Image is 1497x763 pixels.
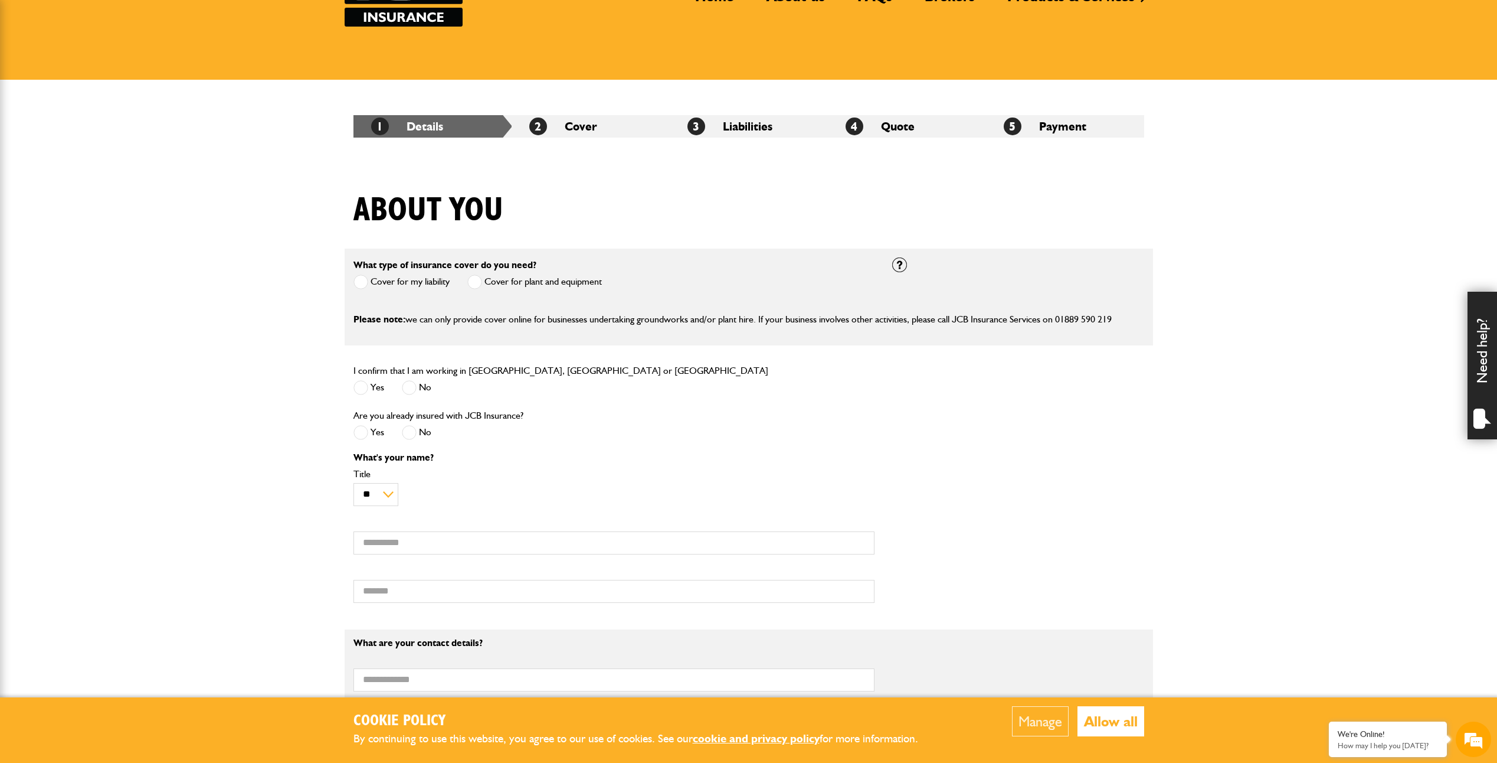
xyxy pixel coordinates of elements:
[353,314,405,325] span: Please note:
[693,732,820,745] a: cookie and privacy policy
[846,118,863,135] span: 4
[353,191,503,230] h1: About you
[670,115,828,138] li: Liabilities
[529,118,547,135] span: 2
[687,118,705,135] span: 3
[353,712,938,731] h2: Cookie Policy
[353,730,938,748] p: By continuing to use this website, you agree to our use of cookies. See our for more information.
[512,115,670,138] li: Cover
[353,380,384,395] label: Yes
[353,425,384,440] label: Yes
[1467,292,1497,439] div: Need help?
[1012,706,1069,736] button: Manage
[986,115,1144,138] li: Payment
[353,411,523,420] label: Are you already insured with JCB Insurance?
[371,118,389,135] span: 1
[353,453,874,462] p: What's your name?
[1338,741,1438,750] p: How may I help you today?
[353,312,1144,327] p: we can only provide cover online for businesses undertaking groundworks and/or plant hire. If you...
[1077,706,1144,736] button: Allow all
[402,425,431,440] label: No
[828,115,986,138] li: Quote
[1338,729,1438,739] div: We're Online!
[353,115,512,138] li: Details
[402,380,431,395] label: No
[353,275,450,289] label: Cover for my liability
[353,469,874,479] label: Title
[1004,118,1021,135] span: 5
[467,275,602,289] label: Cover for plant and equipment
[353,366,768,376] label: I confirm that I am working in [GEOGRAPHIC_DATA], [GEOGRAPHIC_DATA] or [GEOGRAPHIC_DATA]
[353,638,874,648] p: What are your contact details?
[353,260,536,270] label: What type of insurance cover do you need?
